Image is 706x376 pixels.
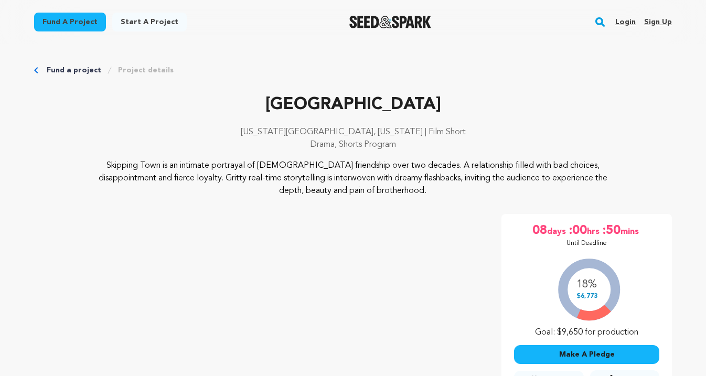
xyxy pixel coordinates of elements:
span: :50 [602,222,621,239]
p: Until Deadline [566,239,607,248]
a: Login [615,14,636,30]
span: hrs [587,222,602,239]
a: Sign up [644,14,672,30]
img: Seed&Spark Logo Dark Mode [349,16,432,28]
span: days [547,222,568,239]
p: [US_STATE][GEOGRAPHIC_DATA], [US_STATE] | Film Short [34,126,672,138]
a: Fund a project [34,13,106,31]
p: [GEOGRAPHIC_DATA] [34,92,672,117]
a: Fund a project [47,65,101,76]
a: Project details [118,65,174,76]
a: Start a project [112,13,187,31]
div: Breadcrumb [34,65,672,76]
p: Skipping Town is an intimate portrayal of [DEMOGRAPHIC_DATA] friendship over two decades. A relat... [98,159,608,197]
span: 08 [532,222,547,239]
span: mins [621,222,641,239]
span: :00 [568,222,587,239]
button: Make A Pledge [514,345,659,364]
a: Seed&Spark Homepage [349,16,432,28]
p: Drama, Shorts Program [34,138,672,151]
